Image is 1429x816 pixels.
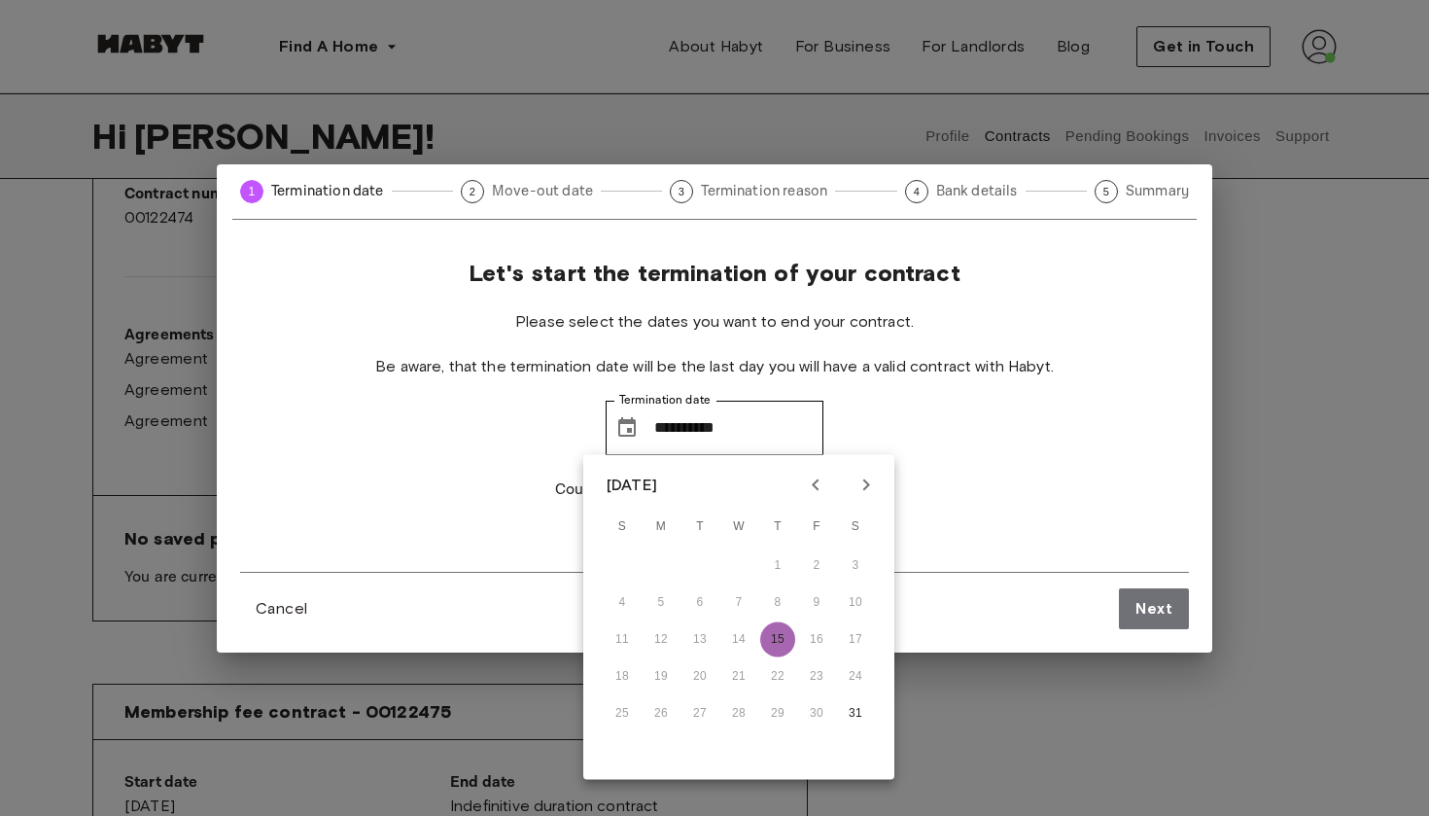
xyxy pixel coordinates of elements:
span: Friday [799,508,834,547]
text: 4 [913,186,919,197]
span: Wednesday [721,508,756,547]
span: Tuesday [682,508,717,547]
span: Summary [1126,181,1189,201]
div: [DATE] [607,474,657,497]
label: Termination date [619,392,711,408]
span: Termination reason [701,181,827,201]
p: Couldn't find a suitable date of termination? [555,479,874,502]
span: Bank details [936,181,1018,201]
span: Thursday [760,508,795,547]
span: Termination date [271,181,384,201]
span: Move-out date [492,181,593,201]
button: 15 [760,622,795,657]
button: Previous month [799,469,832,502]
span: Sunday [605,508,640,547]
text: 2 [470,186,475,197]
span: Please select the dates you want to end your contract. [515,311,914,333]
text: 3 [679,186,684,197]
button: 31 [838,696,873,731]
text: 1 [249,185,256,198]
span: Let's start the termination of your contract [469,259,960,288]
span: Cancel [256,597,307,621]
span: Monday [644,508,679,547]
text: 5 [1103,186,1109,197]
button: Cancel [240,589,323,628]
span: Saturday [838,508,873,547]
span: Be aware, that the termination date will be the last day you will have a valid contract with Habyt. [375,356,1054,377]
button: Choose date [608,408,646,447]
button: Next month [850,469,883,502]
